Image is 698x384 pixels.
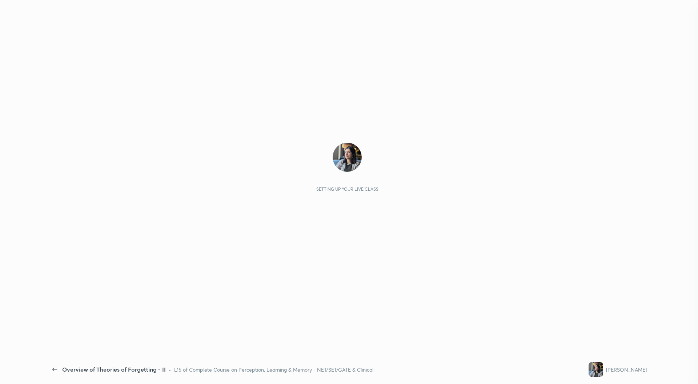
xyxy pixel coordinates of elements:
div: [PERSON_NAME] [606,366,647,373]
img: e790fd2257ae49ebaec70e20e582d26a.jpg [589,362,603,377]
div: L15 of Complete Course on Perception, Learning & Memory - NET/SET/GATE & Clinical [174,366,373,373]
div: Setting up your live class [316,186,378,192]
div: • [169,366,171,373]
img: e790fd2257ae49ebaec70e20e582d26a.jpg [333,143,362,172]
div: Overview of Theories of Forgetting - II [62,365,166,374]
